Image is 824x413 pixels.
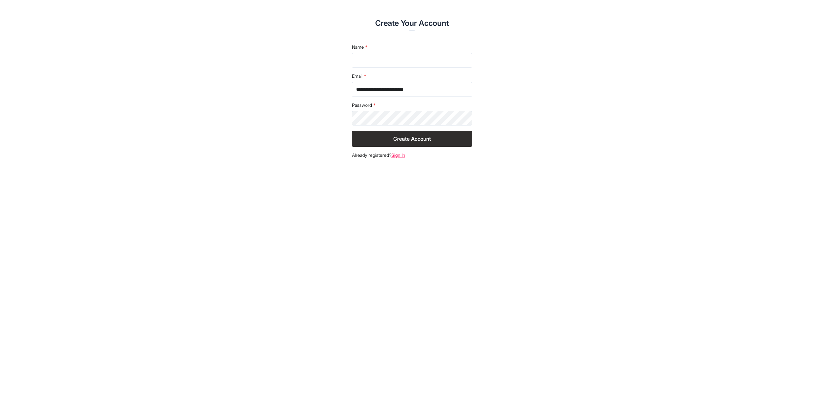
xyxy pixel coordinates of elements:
[352,152,472,158] footer: Already registered?
[247,18,577,28] h2: Create Your Account
[391,152,405,158] a: Sign In
[352,44,472,50] label: Name
[352,131,472,147] button: Create Account
[352,102,472,108] label: Password
[352,73,472,79] label: Email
